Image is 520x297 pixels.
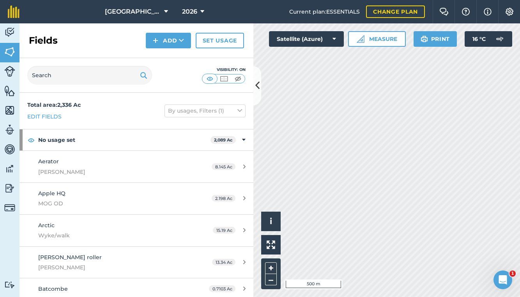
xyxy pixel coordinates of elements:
[267,240,275,249] img: Four arrows, one pointing top left, one top right, one bottom right and the last bottom left
[4,46,15,58] img: svg+xml;base64,PHN2ZyB4bWxucz0iaHR0cDovL3d3dy53My5vcmcvMjAwMC9zdmciIHdpZHRoPSI1NiIgaGVpZ2h0PSI2MC...
[19,129,253,150] div: No usage set2,089 Ac
[465,31,512,47] button: 16 °C
[357,35,364,43] img: Ruler icon
[196,33,244,48] a: Set usage
[492,31,508,47] img: svg+xml;base64,PD94bWwgdmVyc2lvbj0iMS4wIiBlbmNvZGluZz0idXRmLTgiPz4KPCEtLSBHZW5lcmF0b3I6IEFkb2JlIE...
[472,31,486,47] span: 16 ° C
[261,212,281,231] button: i
[484,7,492,16] img: svg+xml;base64,PHN2ZyB4bWxucz0iaHR0cDovL3d3dy53My5vcmcvMjAwMC9zdmciIHdpZHRoPSIxNyIgaGVpZ2h0PSIxNy...
[38,129,210,150] strong: No usage set
[146,33,191,48] button: Add
[214,137,233,143] strong: 2,089 Ac
[366,5,425,18] a: Change plan
[28,135,35,145] img: svg+xml;base64,PHN2ZyB4bWxucz0iaHR0cDovL3d3dy53My5vcmcvMjAwMC9zdmciIHdpZHRoPSIxOCIgaGVpZ2h0PSIyNC...
[38,168,185,176] span: [PERSON_NAME]
[29,34,58,47] h2: Fields
[4,281,15,288] img: svg+xml;base64,PD94bWwgdmVyc2lvbj0iMS4wIiBlbmNvZGluZz0idXRmLTgiPz4KPCEtLSBHZW5lcmF0b3I6IEFkb2JlIE...
[38,190,65,197] span: Apple HQ
[38,285,68,292] span: Batcombe
[509,270,516,277] span: 1
[19,247,253,278] a: [PERSON_NAME] roller[PERSON_NAME]13.34 Ac
[4,27,15,38] img: svg+xml;base64,PD94bWwgdmVyc2lvbj0iMS4wIiBlbmNvZGluZz0idXRmLTgiPz4KPCEtLSBHZW5lcmF0b3I6IEFkb2JlIE...
[439,8,449,16] img: Two speech bubbles overlapping with the left bubble in the forefront
[4,182,15,194] img: svg+xml;base64,PD94bWwgdmVyc2lvbj0iMS4wIiBlbmNvZGluZz0idXRmLTgiPz4KPCEtLSBHZW5lcmF0b3I6IEFkb2JlIE...
[421,34,428,44] img: svg+xml;base64,PHN2ZyB4bWxucz0iaHR0cDovL3d3dy53My5vcmcvMjAwMC9zdmciIHdpZHRoPSIxOSIgaGVpZ2h0PSIyNC...
[461,8,470,16] img: A question mark icon
[213,227,235,233] span: 15.19 Ac
[105,7,161,16] span: [GEOGRAPHIC_DATA]
[19,151,253,182] a: Aerator[PERSON_NAME]8.145 Ac
[38,222,55,229] span: Arctic
[265,274,277,285] button: –
[4,124,15,136] img: svg+xml;base64,PD94bWwgdmVyc2lvbj0iMS4wIiBlbmNvZGluZz0idXRmLTgiPz4KPCEtLSBHZW5lcmF0b3I6IEFkb2JlIE...
[505,8,514,16] img: A cog icon
[19,215,253,246] a: ArcticWyke/walk15.19 Ac
[27,66,152,85] input: Search
[4,85,15,97] img: svg+xml;base64,PHN2ZyB4bWxucz0iaHR0cDovL3d3dy53My5vcmcvMjAwMC9zdmciIHdpZHRoPSI1NiIgaGVpZ2h0PSI2MC...
[219,75,229,83] img: svg+xml;base64,PHN2ZyB4bWxucz0iaHR0cDovL3d3dy53My5vcmcvMjAwMC9zdmciIHdpZHRoPSI1MCIgaGVpZ2h0PSI0MC...
[153,36,158,45] img: svg+xml;base64,PHN2ZyB4bWxucz0iaHR0cDovL3d3dy53My5vcmcvMjAwMC9zdmciIHdpZHRoPSIxNCIgaGVpZ2h0PSIyNC...
[19,183,253,214] a: Apple HQMOG OD2.198 Ac
[265,262,277,274] button: +
[348,31,406,47] button: Measure
[140,71,147,80] img: svg+xml;base64,PHN2ZyB4bWxucz0iaHR0cDovL3d3dy53My5vcmcvMjAwMC9zdmciIHdpZHRoPSIxOSIgaGVpZ2h0PSIyNC...
[270,216,272,226] span: i
[209,285,235,292] span: 0.7103 Ac
[38,158,59,165] span: Aerator
[4,66,15,77] img: svg+xml;base64,PD94bWwgdmVyc2lvbj0iMS4wIiBlbmNvZGluZz0idXRmLTgiPz4KPCEtLSBHZW5lcmF0b3I6IEFkb2JlIE...
[269,31,344,47] button: Satellite (Azure)
[233,75,243,83] img: svg+xml;base64,PHN2ZyB4bWxucz0iaHR0cDovL3d3dy53My5vcmcvMjAwMC9zdmciIHdpZHRoPSI1MCIgaGVpZ2h0PSI0MC...
[38,199,185,208] span: MOG OD
[4,163,15,175] img: svg+xml;base64,PD94bWwgdmVyc2lvbj0iMS4wIiBlbmNvZGluZz0idXRmLTgiPz4KPCEtLSBHZW5lcmF0b3I6IEFkb2JlIE...
[38,231,185,240] span: Wyke/walk
[8,5,19,18] img: fieldmargin Logo
[212,259,235,265] span: 13.34 Ac
[493,270,512,289] iframe: Intercom live chat
[289,7,360,16] span: Current plan : ESSENTIALS
[205,75,215,83] img: svg+xml;base64,PHN2ZyB4bWxucz0iaHR0cDovL3d3dy53My5vcmcvMjAwMC9zdmciIHdpZHRoPSI1MCIgaGVpZ2h0PSI0MC...
[164,104,246,117] button: By usages, Filters (1)
[4,202,15,213] img: svg+xml;base64,PD94bWwgdmVyc2lvbj0iMS4wIiBlbmNvZGluZz0idXRmLTgiPz4KPCEtLSBHZW5lcmF0b3I6IEFkb2JlIE...
[27,112,62,121] a: Edit fields
[182,7,197,16] span: 2026
[27,101,81,108] strong: Total area : 2,336 Ac
[212,195,235,202] span: 2.198 Ac
[4,104,15,116] img: svg+xml;base64,PHN2ZyB4bWxucz0iaHR0cDovL3d3dy53My5vcmcvMjAwMC9zdmciIHdpZHRoPSI1NiIgaGVpZ2h0PSI2MC...
[414,31,457,47] button: Print
[202,67,246,73] div: Visibility: On
[38,263,185,272] span: [PERSON_NAME]
[212,163,235,170] span: 8.145 Ac
[38,254,102,261] span: [PERSON_NAME] roller
[4,143,15,155] img: svg+xml;base64,PD94bWwgdmVyc2lvbj0iMS4wIiBlbmNvZGluZz0idXRmLTgiPz4KPCEtLSBHZW5lcmF0b3I6IEFkb2JlIE...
